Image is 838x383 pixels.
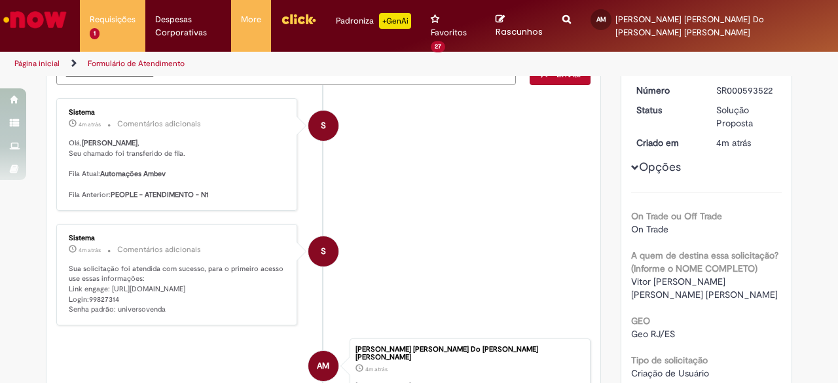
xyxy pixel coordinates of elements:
[631,367,709,379] span: Criação de Usuário
[496,26,543,38] span: Rascunhos
[365,365,388,373] span: 4m atrás
[631,276,778,301] span: Vitor [PERSON_NAME] [PERSON_NAME] [PERSON_NAME]
[631,315,650,327] b: GEO
[615,14,764,38] span: [PERSON_NAME] [PERSON_NAME] Do [PERSON_NAME] [PERSON_NAME]
[281,9,316,29] img: click_logo_yellow_360x200.png
[596,15,606,24] span: AM
[69,138,287,200] p: Olá, , Seu chamado foi transferido de fila. Fila Atual: Fila Anterior:
[308,111,338,141] div: System
[241,13,261,26] span: More
[431,26,467,39] span: Favoritos
[308,351,338,381] div: Anderson Coutinho Do Nascimento Moreira
[82,138,137,148] b: [PERSON_NAME]
[111,190,209,200] b: PEOPLE - ATENDIMENTO - N1
[355,346,583,361] div: [PERSON_NAME] [PERSON_NAME] Do [PERSON_NAME] [PERSON_NAME]
[631,354,708,366] b: Tipo de solicitação
[627,103,707,117] dt: Status
[716,103,777,130] div: Solução Proposta
[627,84,707,97] dt: Número
[155,13,221,39] span: Despesas Corporativas
[321,236,326,267] span: S
[716,137,751,149] span: 4m atrás
[627,136,707,149] dt: Criado em
[336,13,411,29] div: Padroniza
[365,365,388,373] time: 30/09/2025 09:32:15
[79,246,101,254] time: 30/09/2025 09:32:20
[79,246,101,254] span: 4m atrás
[100,169,166,179] b: Automações Ambev
[69,234,287,242] div: Sistema
[79,120,101,128] span: 4m atrás
[117,244,201,255] small: Comentários adicionais
[308,236,338,266] div: System
[321,110,326,141] span: S
[90,28,100,39] span: 1
[1,7,69,33] img: ServiceNow
[69,264,287,316] p: Sua solicitação foi atendida com sucesso, para o primeiro acesso use essas informações: Link enga...
[90,13,136,26] span: Requisições
[716,84,777,97] div: SR000593522
[10,52,549,76] ul: Trilhas de página
[79,120,101,128] time: 30/09/2025 09:32:26
[496,14,543,38] a: Rascunhos
[716,136,777,149] div: 30/09/2025 09:32:15
[317,350,329,382] span: AM
[117,119,201,130] small: Comentários adicionais
[379,13,411,29] p: +GenAi
[69,109,287,117] div: Sistema
[631,223,668,235] span: On Trade
[631,249,778,274] b: A quem de destina essa solicitação? (Informe o NOME COMPLETO)
[631,328,675,340] span: Geo RJ/ES
[431,41,445,52] span: 27
[716,137,751,149] time: 30/09/2025 09:32:15
[88,58,185,69] a: Formulário de Atendimento
[631,210,722,222] b: On Trade ou Off Trade
[14,58,60,69] a: Página inicial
